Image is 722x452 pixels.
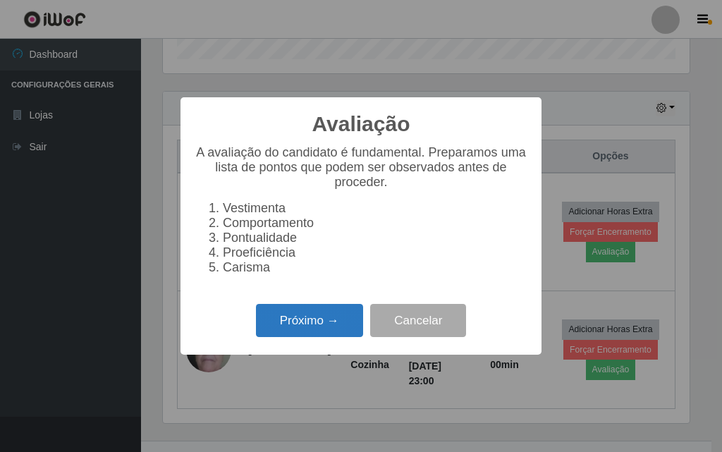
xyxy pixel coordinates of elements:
li: Comportamento [223,216,527,231]
li: Pontualidade [223,231,527,245]
p: A avaliação do candidato é fundamental. Preparamos uma lista de pontos que podem ser observados a... [195,145,527,190]
li: Carisma [223,260,527,275]
h2: Avaliação [312,111,410,137]
li: Vestimenta [223,201,527,216]
button: Próximo → [256,304,363,337]
button: Cancelar [370,304,466,337]
li: Proeficiência [223,245,527,260]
